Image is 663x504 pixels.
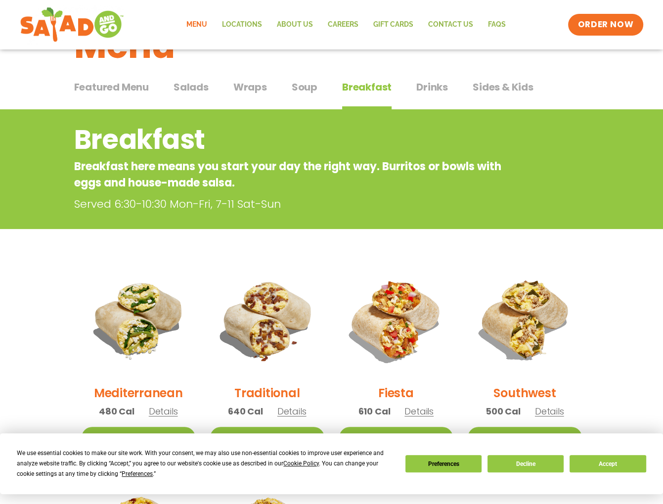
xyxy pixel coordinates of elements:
[74,76,589,110] div: Tabbed content
[487,455,564,472] button: Decline
[269,13,320,36] a: About Us
[366,13,421,36] a: GIFT CARDS
[233,80,267,94] span: Wraps
[320,13,366,36] a: Careers
[210,263,324,377] img: Product photo for Traditional
[234,384,300,402] h2: Traditional
[342,80,392,94] span: Breakfast
[179,13,513,36] nav: Menu
[215,13,269,36] a: Locations
[82,263,196,377] img: Product photo for Mediterranean Breakfast Burrito
[568,14,643,36] a: ORDER NOW
[468,263,582,377] img: Product photo for Southwest
[473,80,533,94] span: Sides & Kids
[20,5,124,45] img: new-SAG-logo-768×292
[486,405,521,418] span: 500 Cal
[277,405,307,417] span: Details
[74,158,510,191] p: Breakfast here means you start your day the right way. Burritos or bowls with eggs and house-made...
[405,455,482,472] button: Preferences
[493,384,556,402] h2: Southwest
[179,13,215,36] a: Menu
[535,405,564,417] span: Details
[378,384,414,402] h2: Fiesta
[404,405,434,417] span: Details
[99,405,134,418] span: 480 Cal
[416,80,448,94] span: Drinks
[149,405,178,417] span: Details
[94,384,183,402] h2: Mediterranean
[283,460,319,467] span: Cookie Policy
[17,448,393,479] div: We use essential cookies to make our site work. With your consent, we may also use non-essential ...
[358,405,391,418] span: 610 Cal
[421,13,481,36] a: Contact Us
[74,80,149,94] span: Featured Menu
[210,427,324,448] a: Start Your Order
[481,13,513,36] a: FAQs
[292,80,317,94] span: Soup
[74,120,510,160] h2: Breakfast
[174,80,209,94] span: Salads
[82,427,196,448] a: Start Your Order
[570,455,646,472] button: Accept
[339,427,453,448] a: Start Your Order
[468,427,582,448] a: Start Your Order
[122,470,153,477] span: Preferences
[339,263,453,377] img: Product photo for Fiesta
[578,19,633,31] span: ORDER NOW
[74,196,514,212] p: Served 6:30-10:30 Mon-Fri, 7-11 Sat-Sun
[228,405,263,418] span: 640 Cal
